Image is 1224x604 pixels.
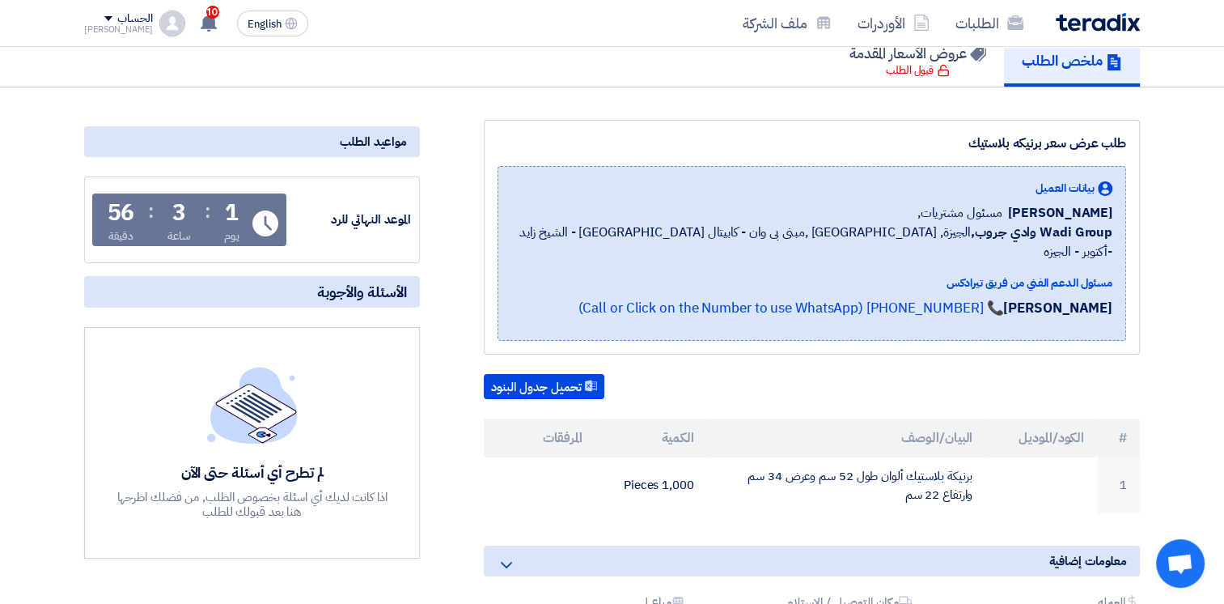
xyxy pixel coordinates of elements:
[84,25,153,34] div: [PERSON_NAME]
[159,11,185,36] img: profile_test.png
[942,4,1036,42] a: الطلبات
[224,228,239,245] div: يوم
[1008,203,1112,223] span: [PERSON_NAME]
[511,274,1112,291] div: مسئول الدعم الفني من فريق تيرادكس
[1156,539,1205,588] a: Open chat
[317,283,407,301] span: الأسئلة والأجوبة
[108,228,133,245] div: دقيقة
[511,223,1112,262] span: الجيزة, [GEOGRAPHIC_DATA] ,مبنى بى وان - كابيتال [GEOGRAPHIC_DATA] - الشيخ زايد -أكتوبر - الجيزه
[971,223,1112,242] b: Wadi Group وادي جروب,
[1097,457,1140,513] td: 1
[248,19,282,30] span: English
[886,62,950,79] div: قبول الطلب
[595,419,707,457] th: الكمية
[225,202,239,224] div: 1
[1048,552,1127,570] span: معلومات إضافية
[1022,51,1122,70] h5: ملخص الطلب
[115,490,390,519] div: اذا كانت لديك أي اسئلة بخصوص الطلب, من فضلك اطرحها هنا بعد قبولك للطلب
[730,4,845,42] a: ملف الشركة
[707,419,986,457] th: البيان/الوصف
[148,197,154,226] div: :
[985,419,1097,457] th: الكود/الموديل
[1003,298,1112,318] strong: [PERSON_NAME]
[917,203,1002,223] span: مسئول مشتريات,
[484,374,604,400] button: تحميل جدول البنود
[207,367,298,443] img: empty_state_list.svg
[167,228,191,245] div: ساعة
[498,134,1126,153] div: طلب عرض سعر برنيكه بلاستيك
[1004,35,1140,87] a: ملخص الطلب
[849,44,986,62] h5: عروض الأسعار المقدمة
[1036,180,1095,197] span: بيانات العميل
[237,11,308,36] button: English
[84,126,420,157] div: مواعيد الطلب
[845,4,942,42] a: الأوردرات
[206,6,219,19] span: 10
[832,35,1004,87] a: عروض الأسعار المقدمة قبول الطلب
[290,211,411,229] div: الموعد النهائي للرد
[117,12,152,26] div: الحساب
[707,457,986,513] td: برنيكة بلاستيك ألوان طول 52 سم وعرض 34 سم وارتفاع 22 سم
[205,197,210,226] div: :
[1097,419,1140,457] th: #
[595,457,707,513] td: 1,000 Pieces
[172,202,186,224] div: 3
[578,298,1003,318] a: 📞 [PHONE_NUMBER] (Call or Click on the Number to use WhatsApp)
[484,419,595,457] th: المرفقات
[115,463,390,482] div: لم تطرح أي أسئلة حتى الآن
[1056,13,1140,32] img: Teradix logo
[108,202,135,224] div: 56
